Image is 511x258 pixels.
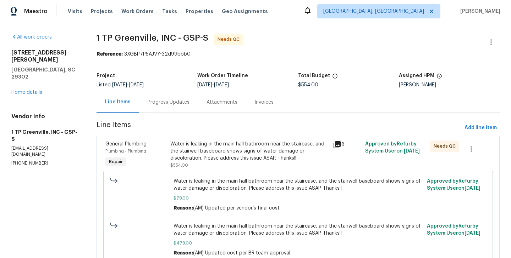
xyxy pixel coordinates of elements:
span: $79.00 [174,195,423,202]
div: Line Items [105,98,131,105]
h5: [GEOGRAPHIC_DATA], SC 29302 [11,66,79,80]
p: [EMAIL_ADDRESS][DOMAIN_NAME] [11,145,79,157]
span: [PERSON_NAME] [457,8,500,15]
span: Projects [91,8,113,15]
div: 3XGBP7P5AJVY-32d99bbb0 [97,51,500,58]
a: All work orders [11,35,52,40]
span: $554.00 [298,82,318,87]
h4: Vendor Info [11,113,79,120]
span: Properties [186,8,213,15]
div: 8 [333,141,361,149]
h5: Assigned HPM [399,73,434,78]
span: Listed [97,82,144,87]
span: [DATE] [214,82,229,87]
div: Attachments [207,99,237,106]
span: [DATE] [404,149,420,154]
span: Approved by Refurby System User on [427,224,480,236]
span: Visits [68,8,82,15]
span: General Plumbing [105,142,147,147]
span: The total cost of line items that have been proposed by Opendoor. This sum includes line items th... [332,73,338,82]
span: [GEOGRAPHIC_DATA], [GEOGRAPHIC_DATA] [323,8,424,15]
span: [DATE] [465,231,480,236]
h2: [STREET_ADDRESS][PERSON_NAME] [11,49,79,63]
h5: Work Order Timeline [197,73,248,78]
span: [DATE] [465,186,480,191]
h5: 1 TP Greenville, INC - GSP-S [11,128,79,143]
span: Repair [106,158,126,165]
span: Tasks [162,9,177,14]
span: Water is leaking in the main hall bathroom near the staircase, and the stairwell baseboard shows ... [174,223,423,237]
span: Work Orders [121,8,154,15]
span: (AM) Updated cost per BR team approval. [193,251,291,256]
span: Reason: [174,206,193,211]
span: Maestro [24,8,48,15]
span: Approved by Refurby System User on [365,142,420,154]
span: $554.00 [170,163,188,167]
div: [PERSON_NAME] [399,82,500,87]
span: (AM) Updated per vendor’s final cost. [193,206,281,211]
span: - [197,82,229,87]
div: Progress Updates [148,99,189,106]
b: Reference: [97,52,123,57]
span: Line Items [97,121,462,134]
span: [DATE] [129,82,144,87]
span: Needs QC [434,143,458,150]
span: Approved by Refurby System User on [427,179,480,191]
h5: Project [97,73,115,78]
span: $479.00 [174,240,423,247]
span: Geo Assignments [222,8,268,15]
span: Reason: [174,251,193,256]
span: - [112,82,144,87]
a: Home details [11,90,42,95]
h5: Total Budget [298,73,330,78]
button: Add line item [462,121,500,134]
span: Plumbing - Plumbing [105,149,146,153]
span: Water is leaking in the main hall bathroom near the staircase, and the stairwell baseboard shows ... [174,178,423,192]
div: Water is leaking in the main hall bathroom near the staircase, and the stairwell baseboard shows ... [170,141,328,162]
span: Add line item [465,124,497,132]
span: [DATE] [112,82,127,87]
span: 1 TP Greenville, INC - GSP-S [97,34,208,42]
span: [DATE] [197,82,212,87]
span: The hpm assigned to this work order. [436,73,442,82]
span: Needs QC [218,36,242,43]
p: [PHONE_NUMBER] [11,160,79,166]
div: Invoices [254,99,274,106]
